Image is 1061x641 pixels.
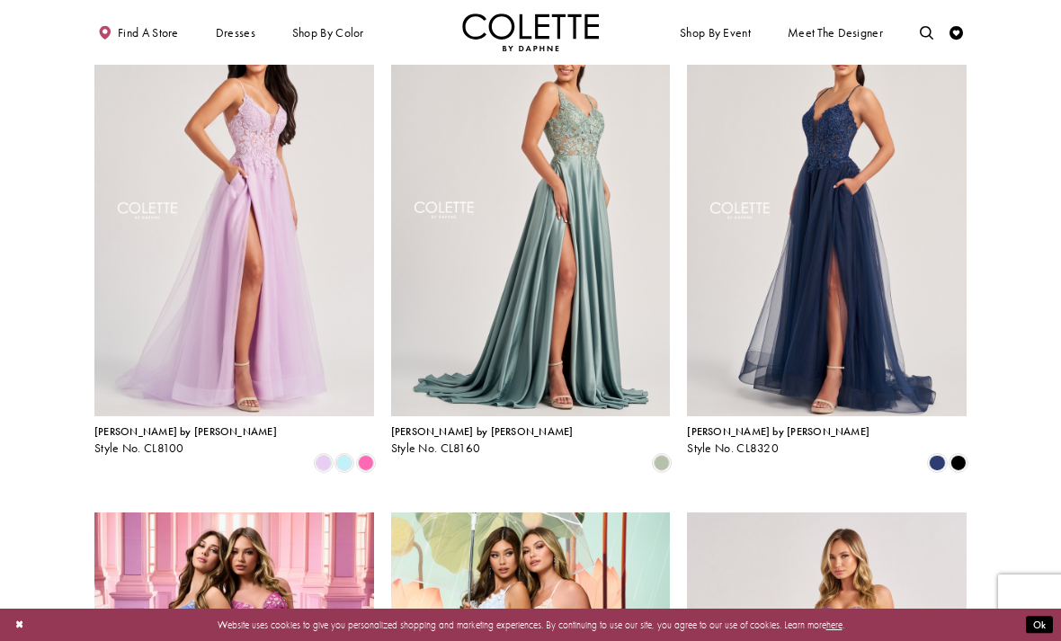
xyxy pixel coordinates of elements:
[687,424,869,439] span: [PERSON_NAME] by [PERSON_NAME]
[292,26,364,40] span: Shop by color
[946,13,967,51] a: Check Wishlist
[950,455,967,471] i: Black
[680,26,751,40] span: Shop By Event
[8,613,31,637] button: Close Dialog
[212,13,259,51] span: Dresses
[462,13,599,51] a: Visit Home Page
[654,455,670,471] i: Sage
[687,441,779,456] span: Style No. CL8320
[1026,617,1053,634] button: Submit Dialog
[358,455,374,471] i: Pink
[391,10,671,416] a: Visit Colette by Daphne Style No. CL8160 Page
[391,424,574,439] span: [PERSON_NAME] by [PERSON_NAME]
[98,616,963,634] p: Website uses cookies to give you personalized shopping and marketing experiences. By continuing t...
[676,13,753,51] span: Shop By Event
[94,441,184,456] span: Style No. CL8100
[929,455,945,471] i: Navy Blue
[826,619,843,631] a: here
[687,426,869,455] div: Colette by Daphne Style No. CL8320
[391,426,574,455] div: Colette by Daphne Style No. CL8160
[216,26,255,40] span: Dresses
[94,424,277,439] span: [PERSON_NAME] by [PERSON_NAME]
[336,455,352,471] i: Light Blue
[784,13,887,51] a: Meet the designer
[462,13,599,51] img: Colette by Daphne
[788,26,883,40] span: Meet the designer
[94,13,182,51] a: Find a store
[94,10,374,416] a: Visit Colette by Daphne Style No. CL8100 Page
[289,13,367,51] span: Shop by color
[916,13,937,51] a: Toggle search
[94,426,277,455] div: Colette by Daphne Style No. CL8100
[391,441,481,456] span: Style No. CL8160
[687,10,967,416] a: Visit Colette by Daphne Style No. CL8320 Page
[316,455,332,471] i: Lilac
[118,26,179,40] span: Find a store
